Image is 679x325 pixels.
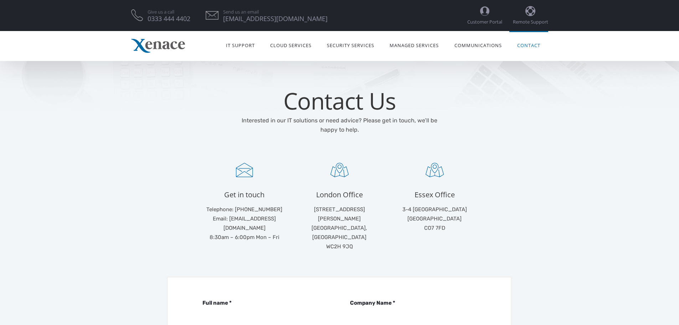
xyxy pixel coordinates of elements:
[148,10,190,21] a: Give us a call 0333 444 4402
[131,39,185,53] img: Xenace
[148,16,190,21] span: 0333 444 4402
[202,205,287,242] p: Telephone: [PHONE_NUMBER] Email: [EMAIL_ADDRESS][DOMAIN_NAME] 8:30am – 6:00pm Mon – Fri
[235,116,444,134] p: Interested in our IT solutions or need advice? Please get in touch, we’ll be happy to help.
[235,90,444,112] h1: Contact Us
[223,10,328,14] span: Send us an email
[382,34,447,56] a: Managed Services
[202,190,287,199] h4: Get in touch
[223,16,328,21] span: [EMAIL_ADDRESS][DOMAIN_NAME]
[509,34,548,56] a: Contact
[319,34,382,56] a: Security Services
[223,10,328,21] a: Send us an email [EMAIL_ADDRESS][DOMAIN_NAME]
[262,34,319,56] a: Cloud Services
[297,205,382,251] p: [STREET_ADDRESS][PERSON_NAME] [GEOGRAPHIC_DATA], [GEOGRAPHIC_DATA] WC2H 9JQ
[392,205,477,233] p: 3-4 [GEOGRAPHIC_DATA] [GEOGRAPHIC_DATA] CO7 7FD
[447,34,509,56] a: Communications
[392,190,477,199] h4: Essex Office
[297,190,382,199] h4: London Office
[148,10,190,14] span: Give us a call
[218,34,262,56] a: IT Support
